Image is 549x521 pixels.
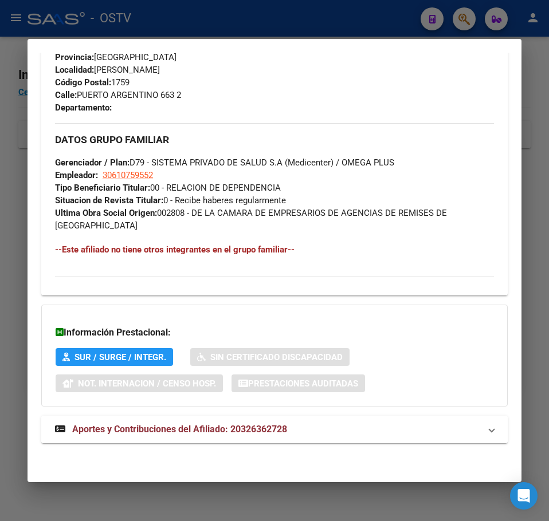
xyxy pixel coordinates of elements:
span: 0 - Recibe haberes regularmente [55,195,286,206]
strong: Gerenciador / Plan: [55,157,130,168]
span: Sin Certificado Discapacidad [210,352,343,362]
h3: DATOS GRUPO FAMILIAR [55,133,494,146]
span: 30610759552 [103,170,153,180]
strong: Ultima Obra Social Origen: [55,208,157,218]
span: PUERTO ARGENTINO 663 2 [55,90,181,100]
span: [GEOGRAPHIC_DATA] [55,52,177,62]
button: Prestaciones Auditadas [232,374,365,392]
span: [PERSON_NAME] [55,65,160,75]
button: Sin Certificado Discapacidad [190,348,350,366]
span: Not. Internacion / Censo Hosp. [78,378,216,389]
strong: Empleador: [55,170,98,180]
span: D79 - SISTEMA PRIVADO DE SALUD S.A (Medicenter) / OMEGA PLUS [55,157,394,168]
h3: Información Prestacional: [56,326,493,340]
strong: Calle: [55,90,77,100]
span: 002808 - DE LA CAMARA DE EMPRESARIOS DE AGENCIAS DE REMISES DE [GEOGRAPHIC_DATA] [55,208,447,231]
div: Open Intercom Messenger [510,482,538,510]
span: Prestaciones Auditadas [248,378,358,389]
strong: Código Postal: [55,77,111,88]
span: 00 - RELACION DE DEPENDENCIA [55,183,281,193]
button: SUR / SURGE / INTEGR. [56,348,173,366]
strong: Situacion de Revista Titular: [55,195,163,206]
button: Not. Internacion / Censo Hosp. [56,374,223,392]
mat-expansion-panel-header: Aportes y Contribuciones del Afiliado: 20326362728 [41,416,508,443]
strong: Tipo Beneficiario Titular: [55,183,150,193]
h4: --Este afiliado no tiene otros integrantes en el grupo familiar-- [55,243,494,256]
span: 1759 [55,77,130,88]
strong: Departamento: [55,102,112,113]
span: Aportes y Contribuciones del Afiliado: 20326362728 [72,424,287,435]
strong: Provincia: [55,52,94,62]
span: SUR / SURGE / INTEGR. [74,352,166,362]
strong: Localidad: [55,65,94,75]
